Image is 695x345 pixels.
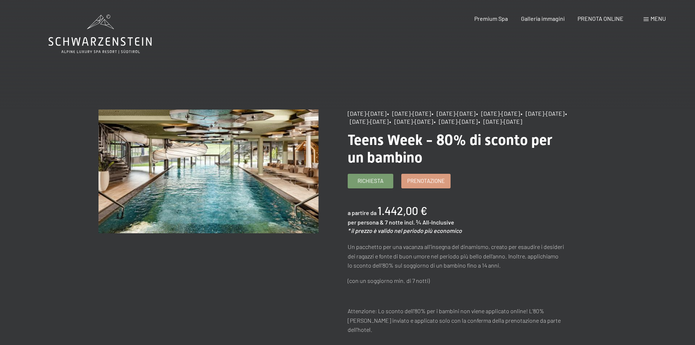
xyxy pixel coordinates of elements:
[348,174,393,188] a: Richiesta
[348,306,568,334] p: Attenzione: Lo sconto dell'80% per i bambini non viene applicato online! L'80% [PERSON_NAME] invi...
[434,118,478,125] span: • [DATE]-[DATE]
[407,177,445,185] span: Prenotazione
[99,110,318,233] img: Teens Week - 80% di sconto per un bambino
[387,110,431,117] span: • [DATE]-[DATE]
[432,110,475,117] span: • [DATE]-[DATE]
[348,110,386,117] span: [DATE]-[DATE]
[478,118,522,125] span: • [DATE]-[DATE]
[348,227,462,234] em: * il prezzo è valido nel periodo più economico
[389,118,433,125] span: • [DATE]-[DATE]
[404,219,454,226] span: incl. ¾ All-Inclusive
[650,15,666,22] span: Menu
[348,219,384,226] span: per persona &
[578,15,623,22] a: PRENOTA ONLINE
[348,209,377,216] span: a partire da
[521,110,564,117] span: • [DATE]-[DATE]
[476,110,520,117] span: • [DATE]-[DATE]
[348,276,568,285] p: (con un soggiorno min. di 7 notti)
[378,204,427,217] b: 1.442,00 €
[358,177,383,185] span: Richiesta
[521,15,565,22] a: Galleria immagini
[474,15,508,22] a: Premium Spa
[348,131,552,166] span: Teens Week - 80% di sconto per un bambino
[402,174,450,188] a: Prenotazione
[385,219,403,226] span: 7 notte
[348,242,568,270] p: Un pacchetto per una vacanza all’insegna del dinamismo, creato per esaudire i desideri dei ragazz...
